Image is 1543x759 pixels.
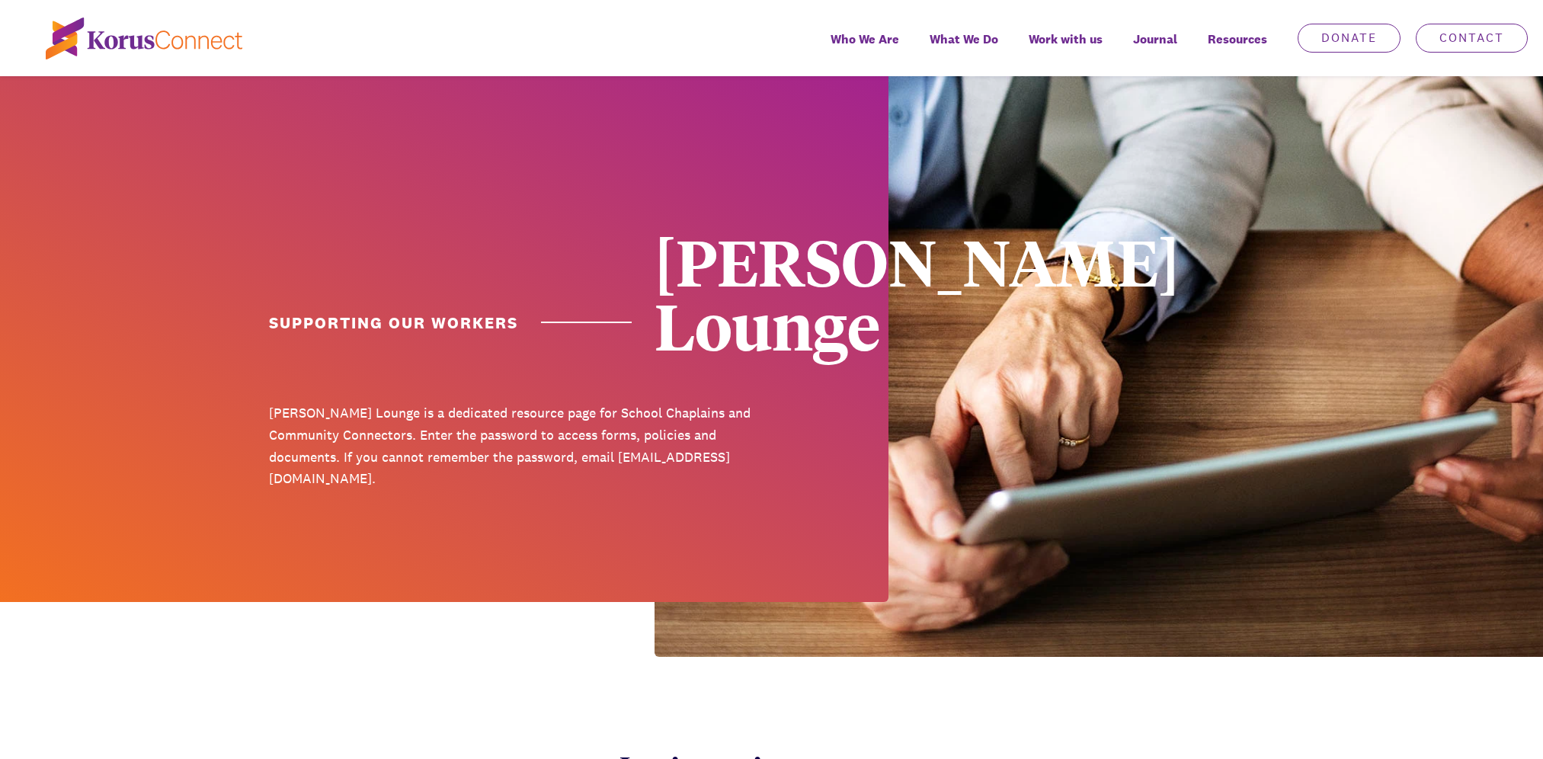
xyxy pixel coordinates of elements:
h1: Supporting Our Workers [269,312,632,334]
div: Resources [1192,21,1282,76]
span: Work with us [1029,28,1103,50]
a: Work with us [1013,21,1118,76]
p: [PERSON_NAME] Lounge is a dedicated resource page for School Chaplains and Community Connectors. ... [269,402,760,490]
span: Journal [1133,28,1177,50]
a: Journal [1118,21,1192,76]
img: korus-connect%2Fc5177985-88d5-491d-9cd7-4a1febad1357_logo.svg [46,18,242,59]
span: What We Do [930,28,998,50]
span: Who We Are [831,28,899,50]
a: Who We Are [815,21,914,76]
a: What We Do [914,21,1013,76]
a: Contact [1416,24,1528,53]
div: [PERSON_NAME] Lounge [655,229,1146,357]
a: Donate [1298,24,1401,53]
